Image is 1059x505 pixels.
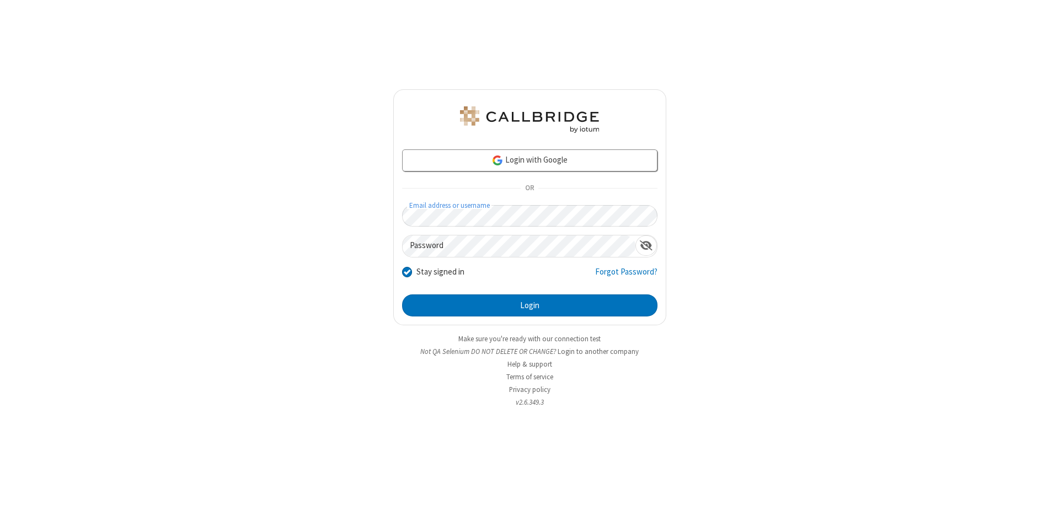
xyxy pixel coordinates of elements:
a: Help & support [507,359,552,369]
a: Terms of service [506,372,553,382]
a: Privacy policy [509,385,550,394]
button: Login [402,294,657,316]
button: Login to another company [558,346,639,357]
img: google-icon.png [491,154,504,166]
a: Make sure you're ready with our connection test [458,334,601,343]
a: Forgot Password? [595,266,657,287]
div: Show password [635,235,657,256]
input: Password [403,235,635,257]
span: OR [521,181,538,196]
img: QA Selenium DO NOT DELETE OR CHANGE [458,106,601,133]
li: v2.6.349.3 [393,397,666,407]
label: Stay signed in [416,266,464,278]
li: Not QA Selenium DO NOT DELETE OR CHANGE? [393,346,666,357]
a: Login with Google [402,149,657,171]
input: Email address or username [402,205,657,227]
iframe: Chat [1031,476,1051,497]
